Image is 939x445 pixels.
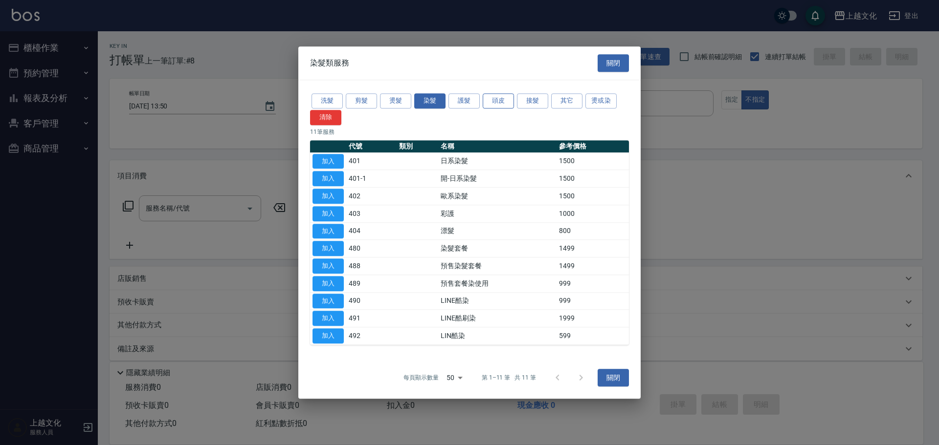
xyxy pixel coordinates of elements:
th: 類別 [397,140,438,153]
td: 490 [346,292,397,310]
td: 599 [557,327,629,345]
button: 燙或染 [585,93,617,108]
td: 403 [346,205,397,223]
td: 歐系染髮 [438,188,557,205]
button: 關閉 [598,54,629,72]
td: 488 [346,257,397,275]
th: 名稱 [438,140,557,153]
button: 加入 [313,189,344,204]
td: 彩護 [438,205,557,223]
td: LIN酷染 [438,327,557,345]
td: 800 [557,222,629,240]
td: 402 [346,188,397,205]
p: 11 筆服務 [310,127,629,136]
td: 401-1 [346,170,397,188]
td: 489 [346,275,397,293]
td: 1499 [557,257,629,275]
button: 加入 [313,154,344,169]
button: 加入 [313,258,344,274]
td: 1000 [557,205,629,223]
button: 剪髮 [346,93,377,108]
td: 492 [346,327,397,345]
td: 1500 [557,170,629,188]
td: 480 [346,240,397,257]
th: 參考價格 [557,140,629,153]
button: 加入 [313,328,344,343]
span: 染髮類服務 [310,58,349,68]
button: 加入 [313,311,344,326]
p: 第 1–11 筆 共 11 筆 [482,373,536,382]
td: 1999 [557,310,629,327]
button: 清除 [310,110,341,125]
td: 1499 [557,240,629,257]
td: 預售套餐染使用 [438,275,557,293]
button: 洗髮 [312,93,343,108]
td: 401 [346,152,397,170]
button: 燙髮 [380,93,411,108]
button: 加入 [313,276,344,291]
button: 加入 [313,224,344,239]
td: 404 [346,222,397,240]
button: 加入 [313,171,344,187]
button: 染髮 [414,93,446,108]
td: LINE酷染 [438,292,557,310]
div: 50 [443,364,466,391]
td: 日系染髮 [438,152,557,170]
td: 491 [346,310,397,327]
td: 染髮套餐 [438,240,557,257]
button: 頭皮 [483,93,514,108]
td: 1500 [557,152,629,170]
button: 護髮 [448,93,480,108]
td: 開-日系染髮 [438,170,557,188]
td: 1500 [557,188,629,205]
button: 接髮 [517,93,548,108]
td: 999 [557,292,629,310]
button: 其它 [551,93,582,108]
th: 代號 [346,140,397,153]
td: LINE酷刷染 [438,310,557,327]
button: 加入 [313,241,344,256]
button: 關閉 [598,369,629,387]
button: 加入 [313,294,344,309]
td: 預售染髮套餐 [438,257,557,275]
p: 每頁顯示數量 [403,373,439,382]
td: 漂髮 [438,222,557,240]
td: 999 [557,275,629,293]
button: 加入 [313,206,344,221]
